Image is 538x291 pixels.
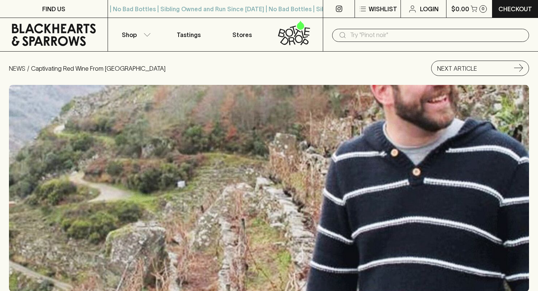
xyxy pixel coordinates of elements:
p: Stores [232,30,252,39]
p: FIND US [42,4,65,13]
p: Shop [122,30,137,39]
p: Checkout [498,4,532,13]
p: Tastings [177,30,201,39]
p: NEXT ARTICLE [437,64,477,73]
button: Shop [108,18,162,51]
a: Stores [216,18,269,51]
a: NEWS [9,65,25,72]
p: Wishlist [369,4,397,13]
p: $0.00 [451,4,469,13]
p: Login [420,4,439,13]
a: Tastings [162,18,216,51]
a: NEXT ARTICLE [431,61,529,76]
p: 0 [482,7,485,11]
input: Try "Pinot noir" [350,29,523,41]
